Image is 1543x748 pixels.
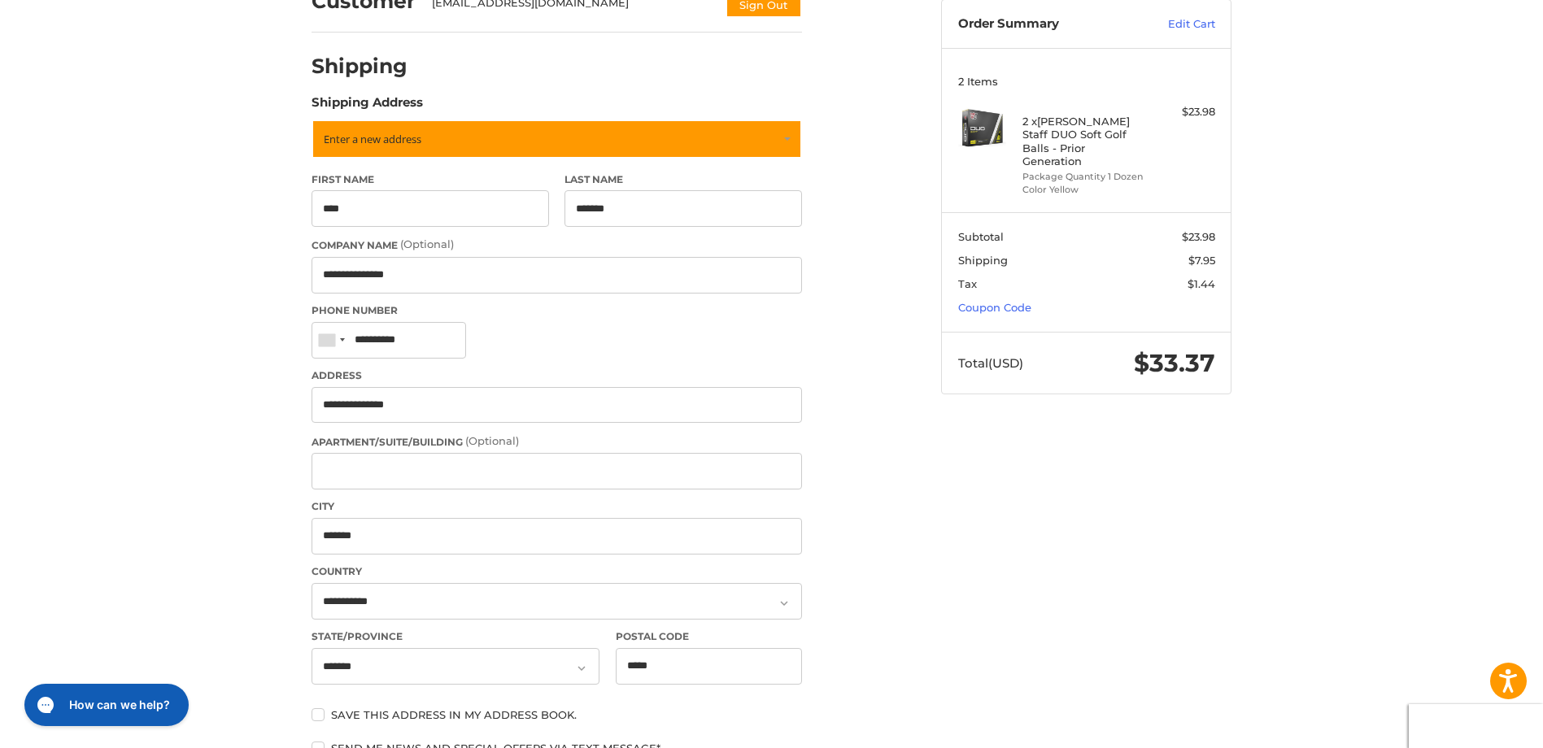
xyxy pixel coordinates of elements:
label: Save this address in my address book. [312,708,802,721]
li: Color Yellow [1022,183,1147,197]
label: Postal Code [616,629,803,644]
span: $33.37 [1134,348,1215,378]
label: Address [312,368,802,383]
iframe: Google Customer Reviews [1409,704,1543,748]
label: State/Province [312,629,599,644]
span: $23.98 [1182,230,1215,243]
label: Company Name [312,237,802,253]
label: Country [312,564,802,579]
label: Apartment/Suite/Building [312,433,802,450]
span: $7.95 [1188,254,1215,267]
h2: Shipping [312,54,408,79]
small: (Optional) [465,434,519,447]
span: Subtotal [958,230,1004,243]
h4: 2 x [PERSON_NAME] Staff DUO Soft Golf Balls - Prior Generation [1022,115,1147,167]
li: Package Quantity 1 Dozen [1022,170,1147,184]
a: Enter or select a different address [312,120,802,159]
label: First Name [312,172,549,187]
span: $1.44 [1188,277,1215,290]
label: City [312,499,802,514]
a: Coupon Code [958,301,1031,314]
span: Total (USD) [958,355,1023,371]
h3: 2 Items [958,75,1215,88]
span: Shipping [958,254,1008,267]
legend: Shipping Address [312,93,423,120]
label: Last Name [564,172,802,187]
label: Phone Number [312,303,802,318]
span: Tax [958,277,977,290]
h3: Order Summary [958,16,1133,33]
iframe: Gorgias live chat messenger [16,678,194,732]
a: Edit Cart [1133,16,1215,33]
span: Enter a new address [324,132,421,146]
small: (Optional) [400,237,454,250]
div: $23.98 [1151,104,1215,120]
